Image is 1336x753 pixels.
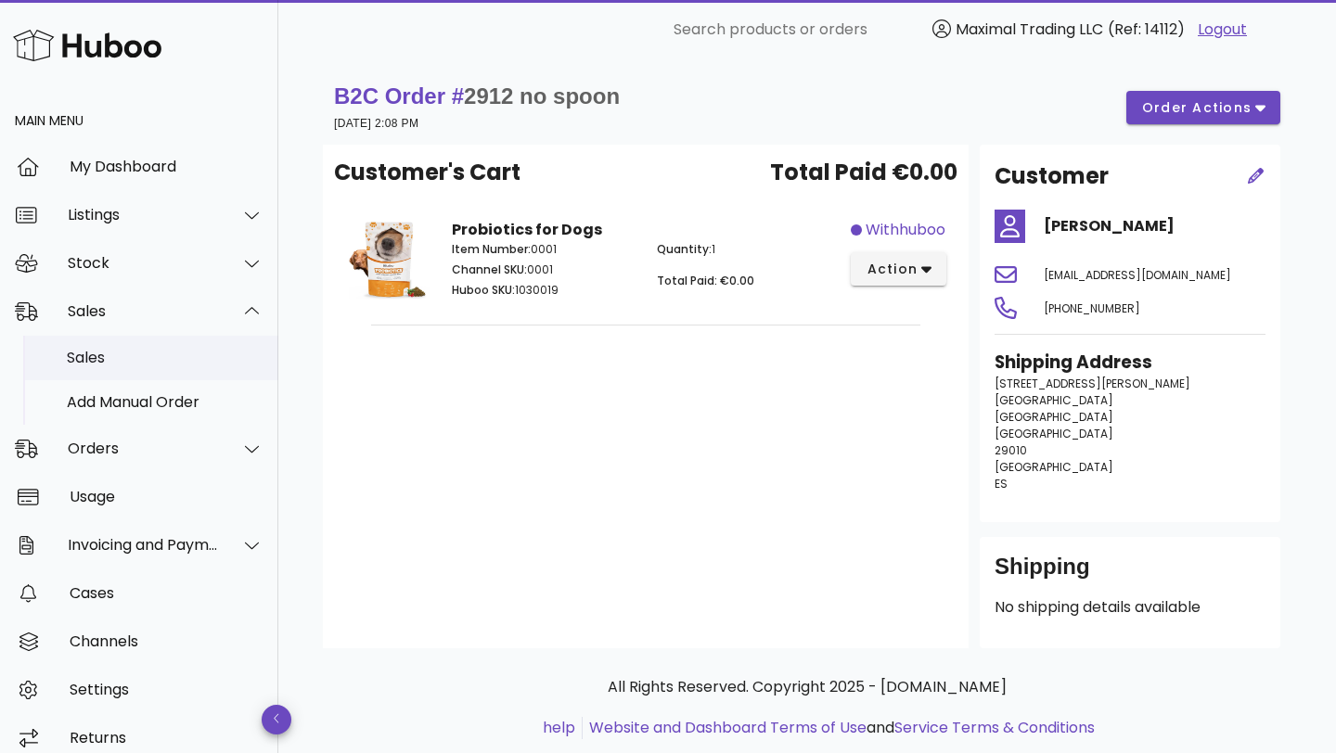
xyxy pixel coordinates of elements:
li: and [583,717,1095,739]
span: [GEOGRAPHIC_DATA] [995,392,1113,408]
span: 29010 [995,442,1027,458]
button: action [851,252,946,286]
div: Invoicing and Payments [68,536,219,554]
div: Cases [70,584,263,602]
h3: Shipping Address [995,350,1265,376]
p: 0001 [452,241,635,258]
span: Total Paid €0.00 [770,156,957,189]
span: ES [995,476,1008,491]
img: tab_domain_overview_orange.svg [50,108,65,122]
span: Quantity: [657,241,712,257]
span: (Ref: 14112) [1108,19,1185,40]
div: Channels [70,632,263,650]
img: Product Image [349,219,430,300]
strong: Probiotics for Dogs [452,219,602,240]
p: 0001 [452,262,635,278]
p: 1030019 [452,282,635,299]
span: Item Number: [452,241,531,257]
div: Shipping [995,552,1265,596]
a: Website and Dashboard Terms of Use [589,717,867,738]
span: action [866,260,918,279]
div: Stock [68,254,219,272]
span: Channel SKU: [452,262,527,277]
button: order actions [1126,91,1280,124]
div: Add Manual Order [67,393,263,411]
span: [PHONE_NUMBER] [1044,300,1140,316]
div: Returns [70,729,263,747]
span: [GEOGRAPHIC_DATA] [995,409,1113,425]
div: Usage [70,488,263,505]
a: Service Terms & Conditions [894,717,1095,738]
h4: [PERSON_NAME] [1044,215,1265,237]
p: No shipping details available [995,596,1265,619]
span: order actions [1141,98,1252,118]
div: Sales [68,302,219,320]
span: Huboo SKU: [452,282,515,298]
span: 2912 no spoon [464,83,620,108]
strong: B2C Order # [334,83,620,108]
p: 1 [657,241,840,258]
h2: Customer [995,160,1109,193]
a: Logout [1198,19,1247,41]
div: Listings [68,206,219,223]
div: Keywords by Traffic [205,109,313,121]
img: website_grey.svg [30,48,45,63]
span: [STREET_ADDRESS][PERSON_NAME] [995,376,1190,391]
div: My Dashboard [70,158,263,175]
span: Customer's Cart [334,156,520,189]
span: Total Paid: €0.00 [657,273,754,288]
span: [GEOGRAPHIC_DATA] [995,426,1113,441]
div: Sales [67,349,263,366]
div: v 4.0.25 [52,30,91,45]
div: Settings [70,681,263,698]
small: [DATE] 2:08 PM [334,117,418,130]
span: Maximal Trading LLC [956,19,1103,40]
p: All Rights Reserved. Copyright 2025 - [DOMAIN_NAME] [338,676,1277,698]
div: Domain: [DOMAIN_NAME] [48,48,204,63]
div: Domain Overview [71,109,166,121]
img: logo_orange.svg [30,30,45,45]
span: [EMAIL_ADDRESS][DOMAIN_NAME] [1044,267,1231,283]
a: help [543,717,575,738]
span: withhuboo [866,219,945,241]
img: Huboo Logo [13,25,161,65]
span: [GEOGRAPHIC_DATA] [995,459,1113,475]
div: Orders [68,440,219,457]
img: tab_keywords_by_traffic_grey.svg [185,108,199,122]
